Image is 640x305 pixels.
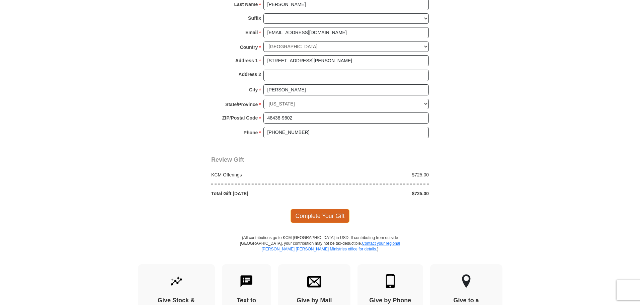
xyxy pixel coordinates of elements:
img: text-to-give.svg [239,274,253,288]
div: $725.00 [320,190,432,197]
span: Complete Your Gift [291,209,350,223]
div: KCM Offerings [208,171,320,178]
strong: Country [240,43,258,52]
strong: Phone [244,128,258,137]
strong: ZIP/Postal Code [222,113,258,123]
img: give-by-stock.svg [169,274,183,288]
img: mobile.svg [383,274,397,288]
div: $725.00 [320,171,432,178]
h4: Give by Mail [290,297,339,304]
strong: City [249,85,258,94]
h4: Give by Phone [369,297,411,304]
div: Total Gift [DATE] [208,190,320,197]
span: Review Gift [211,156,244,163]
strong: Suffix [248,13,261,23]
strong: Address 2 [238,70,261,79]
img: envelope.svg [307,274,321,288]
p: (All contributions go to KCM [GEOGRAPHIC_DATA] in USD. If contributing from outside [GEOGRAPHIC_D... [240,235,400,264]
strong: State/Province [225,100,258,109]
img: other-region [462,274,471,288]
strong: Address 1 [235,56,258,65]
strong: Email [245,28,258,37]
